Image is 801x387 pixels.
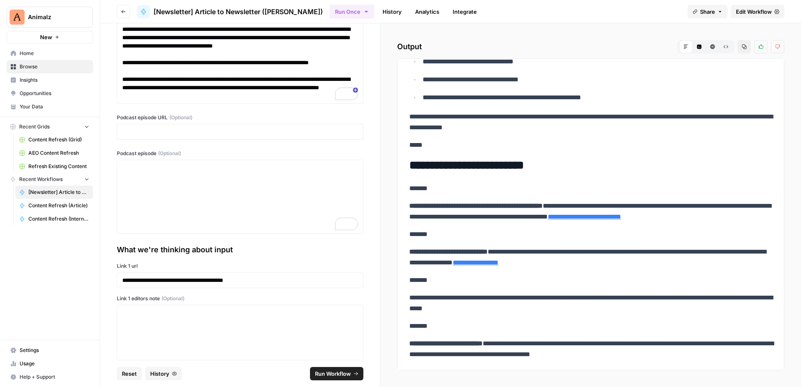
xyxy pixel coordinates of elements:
span: Reset [122,369,137,378]
h2: Output [397,40,784,53]
a: Content Refresh (Internal Links & Meta) [15,212,93,226]
span: New [40,33,52,41]
a: [Newsletter] Article to Newsletter ([PERSON_NAME]) [137,5,323,18]
span: Edit Workflow [736,8,772,16]
button: Workspace: Animalz [7,7,93,28]
a: Browse [7,60,93,73]
span: Opportunities [20,90,89,97]
a: Opportunities [7,87,93,100]
a: AEO Content Refresh [15,146,93,160]
button: Recent Grids [7,121,93,133]
label: Podcast episode URL [117,114,363,121]
span: Home [20,50,89,57]
span: Content Refresh (Grid) [28,136,89,143]
a: Insights [7,73,93,87]
a: Edit Workflow [731,5,784,18]
span: Settings [20,347,89,354]
div: What we're thinking about input [117,244,363,256]
a: Analytics [410,5,444,18]
a: Your Data [7,100,93,113]
a: Settings [7,344,93,357]
span: Refresh Existing Content [28,163,89,170]
a: Usage [7,357,93,370]
a: Integrate [448,5,482,18]
img: Animalz Logo [10,10,25,25]
span: Content Refresh (Article) [28,202,89,209]
div: To enrich screen reader interactions, please activate Accessibility in Grammarly extension settings [122,163,358,230]
a: Refresh Existing Content [15,160,93,173]
span: AEO Content Refresh [28,149,89,157]
span: Browse [20,63,89,70]
a: [Newsletter] Article to Newsletter ([PERSON_NAME]) [15,186,93,199]
span: Animalz [28,13,78,21]
span: (Optional) [169,114,192,121]
button: Share [688,5,728,18]
button: Recent Workflows [7,173,93,186]
span: [Newsletter] Article to Newsletter ([PERSON_NAME]) [28,188,89,196]
a: Content Refresh (Article) [15,199,93,212]
a: Content Refresh (Grid) [15,133,93,146]
span: History [150,369,169,378]
span: Help + Support [20,373,89,381]
span: [Newsletter] Article to Newsletter ([PERSON_NAME]) [154,7,323,17]
span: Content Refresh (Internal Links & Meta) [28,215,89,223]
span: Insights [20,76,89,84]
button: Run Workflow [310,367,363,380]
label: Link 1 url [117,262,363,270]
span: (Optional) [158,150,181,157]
button: Help + Support [7,370,93,384]
span: Run Workflow [315,369,351,378]
button: History [145,367,182,380]
span: Share [700,8,715,16]
span: Recent Grids [19,123,50,131]
a: History [378,5,407,18]
button: Run Once [330,5,374,19]
label: Podcast episode [117,150,363,157]
a: Home [7,47,93,60]
span: Your Data [20,103,89,111]
button: Reset [117,367,142,380]
span: Recent Workflows [19,176,63,183]
button: New [7,31,93,43]
span: Usage [20,360,89,367]
span: (Optional) [161,295,184,302]
label: Link 1 editors note [117,295,363,302]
